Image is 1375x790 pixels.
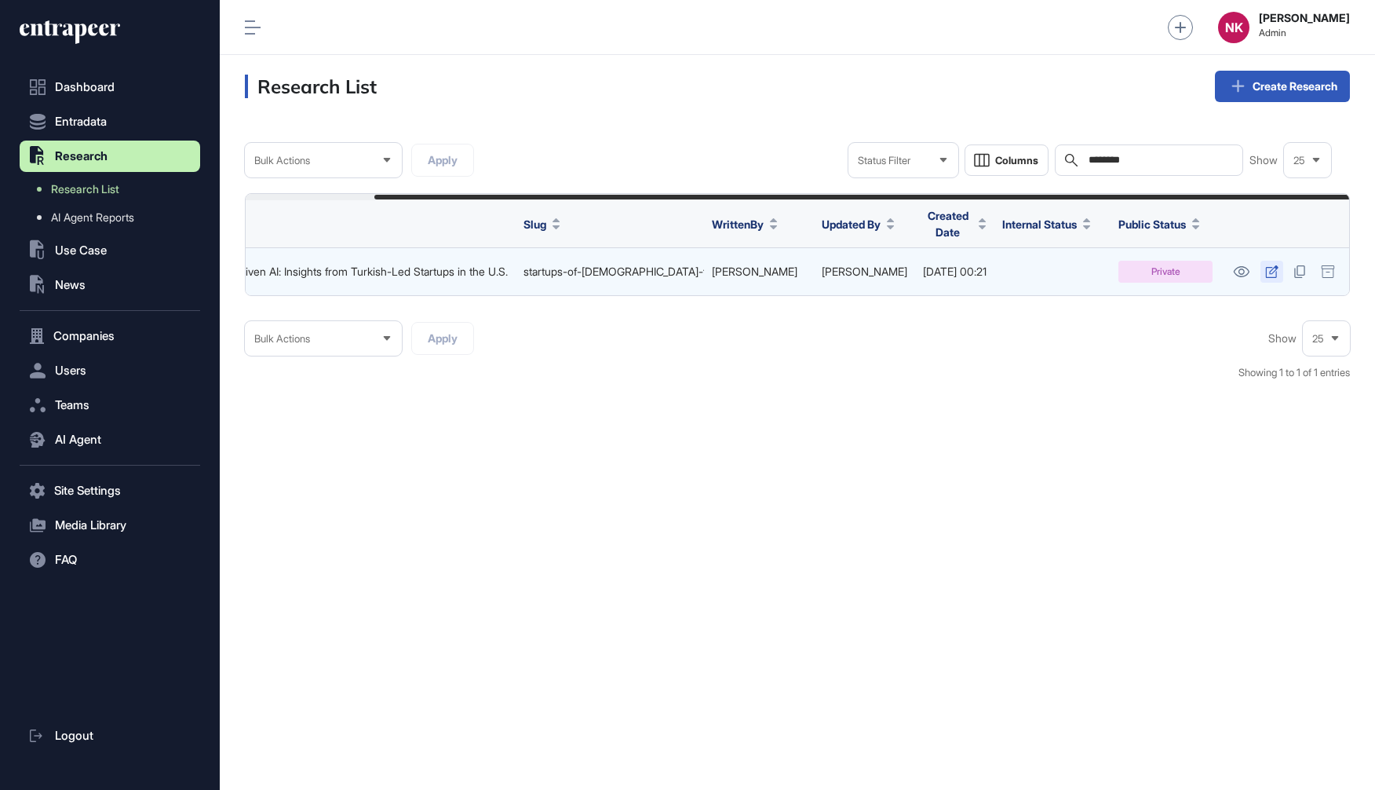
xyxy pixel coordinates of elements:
[20,141,200,172] button: Research
[1002,216,1091,232] button: Internal Status
[20,355,200,386] button: Users
[822,216,895,232] button: Updated By
[51,211,134,224] span: AI Agent Reports
[20,510,200,541] button: Media Library
[27,203,200,232] a: AI Agent Reports
[20,390,200,421] button: Teams
[54,485,121,497] span: Site Settings
[923,265,987,278] div: [DATE] 00:21
[20,235,200,266] button: Use Case
[55,730,93,742] span: Logout
[51,183,119,196] span: Research List
[523,216,560,232] button: Slug
[1268,332,1297,345] span: Show
[1118,216,1186,232] span: Public Status
[1293,155,1305,166] span: 25
[858,155,910,166] span: Status Filter
[1215,71,1350,102] a: Create Research
[923,207,972,240] span: Created Date
[27,175,200,203] a: Research List
[1118,216,1200,232] button: Public Status
[822,265,907,278] a: [PERSON_NAME]
[523,265,696,278] div: startups-of-[DEMOGRAPHIC_DATA]-founders-in-the-[GEOGRAPHIC_DATA]
[20,544,200,576] button: FAQ
[20,720,200,752] a: Logout
[55,81,115,93] span: Dashboard
[1259,12,1350,24] strong: [PERSON_NAME]
[20,424,200,455] button: AI Agent
[20,320,200,352] button: Companies
[822,216,881,232] span: Updated By
[965,144,1049,176] button: Columns
[923,207,987,240] button: Created Date
[20,71,200,103] a: Dashboard
[995,155,1038,166] span: Columns
[55,519,126,532] span: Media Library
[53,330,115,342] span: Companies
[20,106,200,137] button: Entradata
[523,216,546,232] span: Slug
[55,150,108,163] span: Research
[1218,12,1249,43] button: NK
[186,265,508,278] div: Diaspora-Driven AI: Insights from Turkish-Led Startups in the U.S.
[55,244,107,257] span: Use Case
[20,475,200,507] button: Site Settings
[55,279,86,291] span: News
[55,433,101,446] span: AI Agent
[254,333,310,345] span: Bulk Actions
[1238,365,1350,381] div: Showing 1 to 1 of 1 entries
[55,554,77,566] span: FAQ
[55,364,86,377] span: Users
[245,75,377,98] h3: Research List
[20,269,200,301] button: News
[1259,27,1350,38] span: Admin
[1118,261,1213,283] div: Private
[712,265,797,278] a: [PERSON_NAME]
[1249,154,1278,166] span: Show
[1002,216,1077,232] span: Internal Status
[1312,333,1324,345] span: 25
[55,399,89,411] span: Teams
[55,115,107,128] span: Entradata
[254,155,310,166] span: Bulk Actions
[712,216,764,232] span: WrittenBy
[712,216,778,232] button: WrittenBy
